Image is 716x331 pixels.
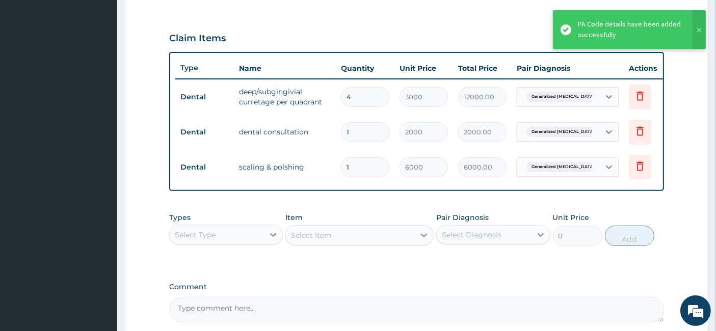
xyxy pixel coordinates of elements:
[234,157,336,177] td: scaling & polshing
[512,58,624,78] th: Pair Diagnosis
[175,123,234,142] td: Dental
[169,283,665,291] label: Comment
[19,51,41,76] img: d_794563401_company_1708531726252_794563401
[526,92,600,102] span: Generalized [MEDICAL_DATA]
[442,230,501,240] div: Select Diagnosis
[169,213,191,222] label: Types
[175,59,234,77] th: Type
[234,122,336,142] td: dental consultation
[285,212,303,223] label: Item
[234,81,336,112] td: deep/subgingivial curretage per quadrant
[234,58,336,78] th: Name
[394,58,453,78] th: Unit Price
[175,230,216,240] div: Select Type
[526,162,600,172] span: Generalized [MEDICAL_DATA]
[624,58,675,78] th: Actions
[59,100,141,203] span: We're online!
[175,88,234,106] td: Dental
[453,58,512,78] th: Total Price
[553,212,590,223] label: Unit Price
[5,222,194,258] textarea: Type your message and hit 'Enter'
[605,226,654,246] button: Add
[53,57,171,70] div: Chat with us now
[169,33,226,44] h3: Claim Items
[175,158,234,177] td: Dental
[336,58,394,78] th: Quantity
[578,19,683,40] div: PA Code details have been added successfully
[167,5,192,30] div: Minimize live chat window
[526,127,600,137] span: Generalized [MEDICAL_DATA]
[436,212,489,223] label: Pair Diagnosis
